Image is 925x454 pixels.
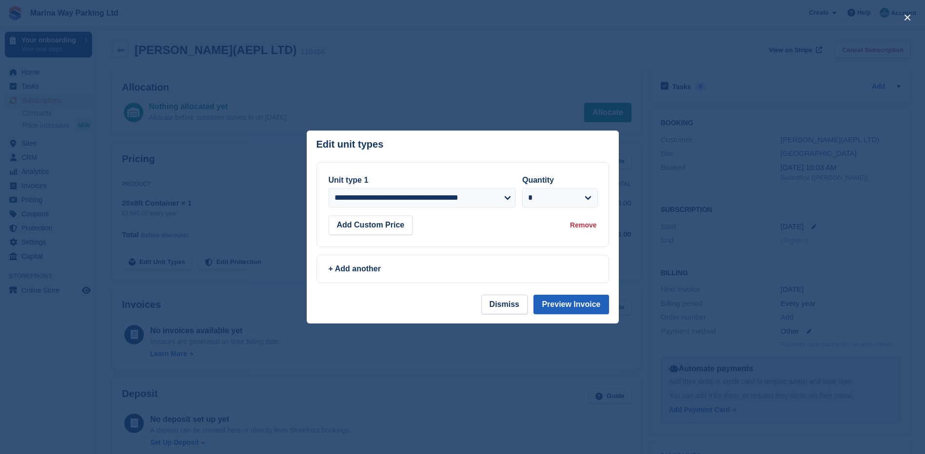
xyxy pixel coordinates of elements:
[900,10,915,25] button: close
[533,295,609,314] button: Preview Invoice
[329,176,369,184] label: Unit type 1
[329,263,597,275] div: + Add another
[481,295,528,314] button: Dismiss
[522,176,554,184] label: Quantity
[329,215,413,235] button: Add Custom Price
[570,220,596,230] div: Remove
[316,139,384,150] p: Edit unit types
[316,255,609,283] a: + Add another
